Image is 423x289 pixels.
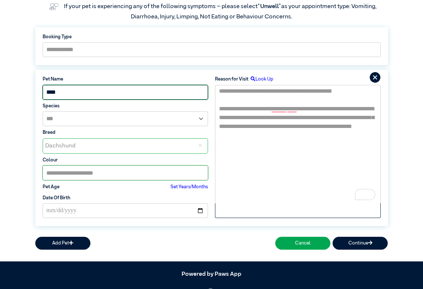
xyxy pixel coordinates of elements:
[35,237,90,250] button: Add Pet
[275,237,330,250] button: Cancel
[47,1,61,13] img: vet
[43,183,60,190] label: Pet Age
[171,183,208,190] label: Set Years/Months
[333,237,388,250] button: Continue
[258,4,281,10] span: “Unwell”
[193,139,208,153] div: ✕
[43,129,208,136] label: Breed
[215,76,248,83] label: Reason for Visit
[43,157,208,164] label: Colour
[215,85,380,204] textarea: To enrich screen reader interactions, please activate Accessibility in Grammarly extension settings
[43,195,70,201] label: Date Of Birth
[43,139,193,153] div: Dachshund
[248,76,273,83] label: Look Up
[43,33,381,40] label: Booking Type
[43,103,208,110] label: Species
[43,76,208,83] label: Pet Name
[64,4,377,20] label: If your pet is experiencing any of the following symptoms – please select as your appointment typ...
[35,271,388,278] h5: Powered by Paws App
